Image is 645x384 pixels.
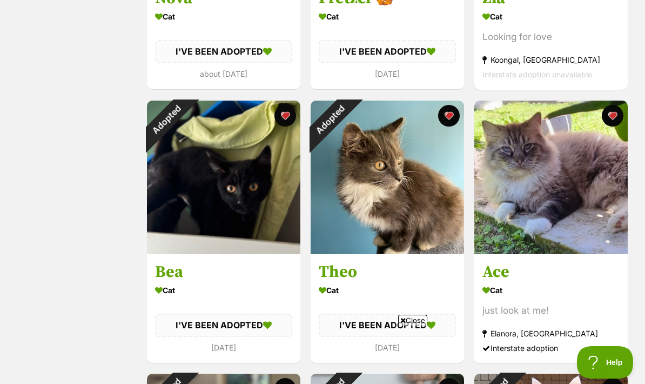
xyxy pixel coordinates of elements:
[577,346,634,379] iframe: Help Scout Beacon - Open
[474,254,628,363] a: Ace Cat just look at me! Elanora, [GEOGRAPHIC_DATA] Interstate adoption favourite
[602,105,623,127] button: favourite
[482,9,620,25] div: Cat
[319,314,456,336] div: I'VE BEEN ADOPTED
[311,101,464,254] img: Theo
[398,315,427,326] span: Close
[482,282,620,298] div: Cat
[311,246,464,256] a: Adopted
[155,41,292,63] div: I'VE BEEN ADOPTED
[474,101,628,254] img: Ace
[296,86,364,154] div: Adopted
[155,314,292,336] div: I'VE BEEN ADOPTED
[61,330,584,379] iframe: Advertisement
[482,262,620,282] h3: Ace
[319,282,456,298] div: Cat
[319,67,456,81] div: [DATE]
[319,41,456,63] div: I'VE BEEN ADOPTED
[155,9,292,25] div: Cat
[311,254,464,362] a: Theo Cat I'VE BEEN ADOPTED [DATE] favourite
[482,70,592,80] span: Interstate adoption unavailable
[132,86,200,154] div: Adopted
[147,101,300,254] img: Bea
[274,105,296,127] button: favourite
[319,262,456,282] h3: Theo
[155,262,292,282] h3: Bea
[147,254,300,362] a: Bea Cat I'VE BEEN ADOPTED [DATE] favourite
[482,303,620,318] div: just look at me!
[482,30,620,45] div: Looking for love
[155,282,292,298] div: Cat
[482,53,620,68] div: Koongal, [GEOGRAPHIC_DATA]
[319,9,456,25] div: Cat
[155,67,292,81] div: about [DATE]
[438,105,460,127] button: favourite
[147,246,300,256] a: Adopted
